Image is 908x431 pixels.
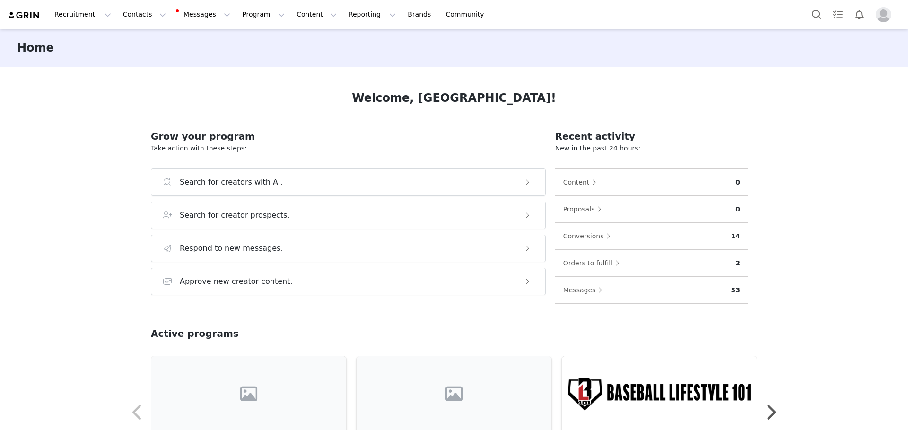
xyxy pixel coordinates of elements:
[440,4,494,25] a: Community
[8,11,41,20] img: grin logo
[151,235,546,262] button: Respond to new messages.
[735,204,740,214] p: 0
[236,4,290,25] button: Program
[806,4,827,25] button: Search
[151,143,546,153] p: Take action with these steps:
[151,202,546,229] button: Search for creator prospects.
[151,129,546,143] h2: Grow your program
[563,202,607,217] button: Proposals
[180,210,290,221] h3: Search for creator prospects.
[555,129,748,143] h2: Recent activity
[735,258,740,268] p: 2
[151,168,546,196] button: Search for creators with AI.
[828,4,848,25] a: Tasks
[17,39,54,56] h3: Home
[180,243,283,254] h3: Respond to new messages.
[563,282,608,298] button: Messages
[563,229,616,244] button: Conversions
[870,7,900,22] button: Profile
[172,4,236,25] button: Messages
[402,4,439,25] a: Brands
[117,4,172,25] button: Contacts
[352,89,556,106] h1: Welcome, [GEOGRAPHIC_DATA]!
[849,4,870,25] button: Notifications
[563,255,624,271] button: Orders to fulfill
[343,4,402,25] button: Reporting
[49,4,117,25] button: Recruitment
[563,175,602,190] button: Content
[731,231,740,241] p: 14
[735,177,740,187] p: 0
[180,276,293,287] h3: Approve new creator content.
[555,143,748,153] p: New in the past 24 hours:
[151,268,546,295] button: Approve new creator content.
[151,326,239,341] h2: Active programs
[180,176,283,188] h3: Search for creators with AI.
[291,4,342,25] button: Content
[731,285,740,295] p: 53
[876,7,891,22] img: placeholder-profile.jpg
